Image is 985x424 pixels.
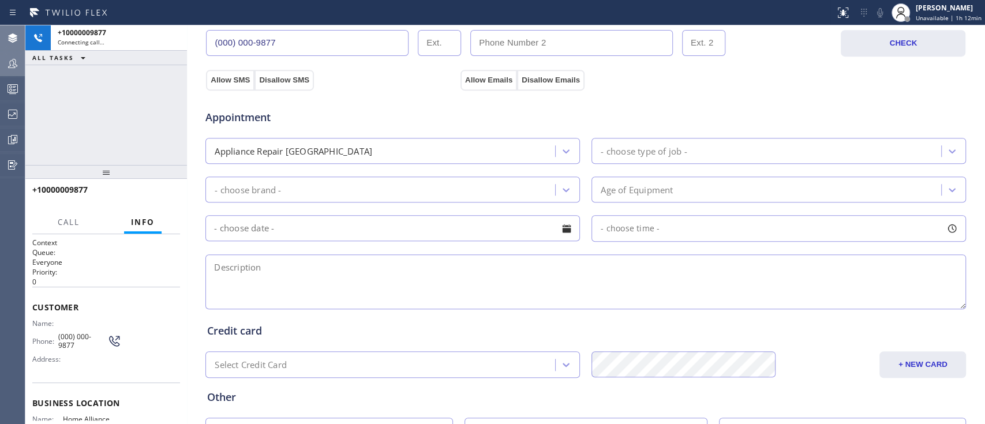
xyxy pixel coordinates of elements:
h2: Priority: [32,267,180,277]
button: ALL TASKS [25,51,97,65]
div: Credit card [207,323,964,339]
button: Disallow SMS [254,70,314,91]
button: Call [51,211,87,234]
div: Select Credit Card [215,358,287,372]
button: Allow Emails [460,70,517,91]
span: Name: [32,319,63,328]
input: - choose date - [205,215,580,241]
button: Mute [872,5,888,21]
span: Appointment [205,110,458,125]
div: - choose type of job - [601,144,687,157]
span: ALL TASKS [32,54,74,62]
div: Appliance Repair [GEOGRAPHIC_DATA] [215,144,372,157]
button: CHECK [841,30,965,57]
span: Connecting call… [58,38,104,46]
input: Ext. 2 [682,30,725,56]
div: Other [207,389,964,405]
p: 0 [32,277,180,287]
h1: Context [32,238,180,247]
span: Customer [32,302,180,313]
p: Everyone [32,257,180,267]
span: +10000009877 [58,28,106,37]
input: Ext. [418,30,461,56]
span: Name: [32,415,63,423]
div: - choose brand - [215,183,281,196]
span: Home Alliance [63,415,121,423]
input: Phone Number [206,30,409,56]
button: Info [124,211,162,234]
span: Address: [32,355,63,363]
button: Disallow Emails [517,70,585,91]
div: Age of Equipment [601,183,673,196]
span: (000) 000-9877 [58,332,107,350]
div: [PERSON_NAME] [916,3,982,13]
span: - choose time - [601,223,660,234]
input: Phone Number 2 [470,30,673,56]
span: Business location [32,397,180,408]
span: Phone: [32,337,58,346]
span: Info [131,217,155,227]
button: + NEW CARD [879,351,966,378]
button: Allow SMS [206,70,254,91]
span: +10000009877 [32,184,88,195]
span: Unavailable | 1h 12min [916,14,982,22]
h2: Queue: [32,247,180,257]
span: Call [58,217,80,227]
